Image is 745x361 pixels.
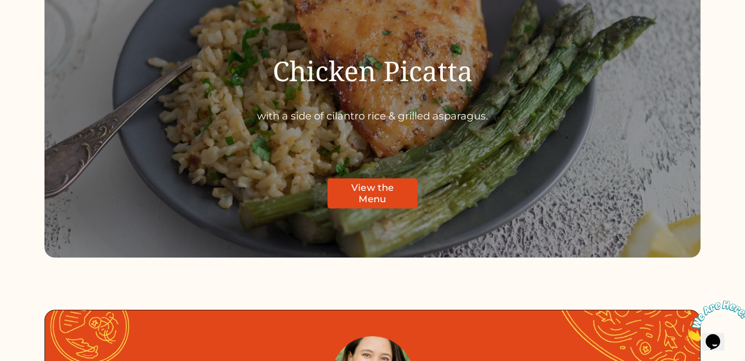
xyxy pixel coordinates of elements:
[273,52,473,89] span: Chicken Picatta
[4,4,68,45] img: Chat attention grabber
[257,110,488,122] span: with a side of cilantro rice & grilled asparagus.
[327,178,417,208] a: View the Menu
[681,296,745,345] iframe: chat widget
